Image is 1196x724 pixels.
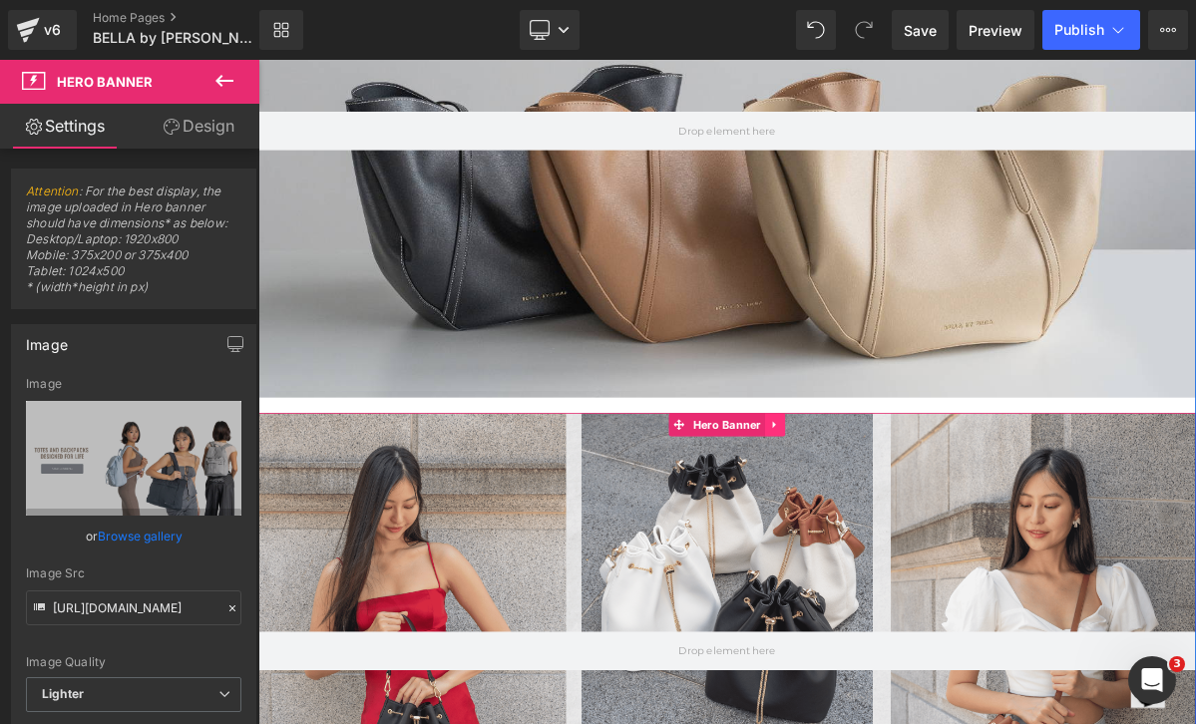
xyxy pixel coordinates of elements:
a: Design [134,104,263,149]
span: Hero Banner [57,74,153,90]
span: Preview [969,20,1022,41]
div: Image Src [26,566,241,580]
a: Browse gallery [98,519,183,553]
button: More [1148,10,1188,50]
a: Expand / Collapse [652,455,678,485]
iframe: Intercom live chat [1128,656,1176,704]
span: 3 [1169,656,1185,672]
div: v6 [40,17,65,43]
div: Image [26,377,241,391]
a: Attention [26,183,79,198]
a: New Library [259,10,303,50]
div: Image [26,325,68,353]
div: or [26,526,241,546]
span: Save [904,20,937,41]
span: BELLA by [PERSON_NAME] l Singapore Online Bag and Monogrammed Vegan Leather Products [93,30,254,46]
button: Undo [796,10,836,50]
a: v6 [8,10,77,50]
button: Publish [1042,10,1140,50]
button: Redo [844,10,884,50]
a: Home Pages [93,10,292,26]
b: Lighter [42,686,84,701]
div: Image Quality [26,655,241,669]
span: : For the best display, the image uploaded in Hero banner should have dimensions* as below: Deskt... [26,183,241,308]
span: Publish [1054,22,1104,38]
span: Hero Banner [555,455,652,485]
input: Link [26,590,241,625]
a: Preview [957,10,1034,50]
